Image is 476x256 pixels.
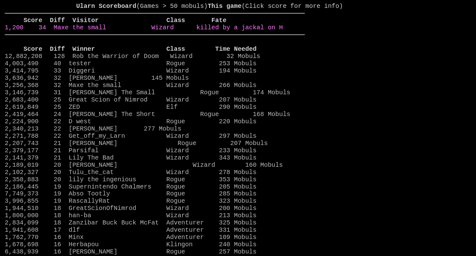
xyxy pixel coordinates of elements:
[5,103,257,111] a: 2,619,849 25 ZED Elf 290 Mobuls
[5,241,257,248] a: 1,678,698 16 Herbapou Klingon 240 Mobuls
[5,219,257,226] a: 2,834,099 18 Zanzibar Buck Buck McFat Adventurer 325 Mobuls
[5,24,283,31] a: 1,200 34 Maxe the small Wizard killed by a jackal on H
[208,3,241,10] b: This game
[5,212,257,219] a: 1,800,000 18 han-ba Wizard 213 Mobuls
[5,190,257,197] a: 7,749,373 19 Abso Tootly Rogue 285 Mobuls
[5,67,257,74] a: 3,414,795 33 Diggeri Wizard 194 Mobuls
[24,45,257,53] b: Score Diff Winner Class Time Needed
[5,197,257,205] a: 3,996,855 19 RascallyRat Rogue 323 Mobuls
[5,125,181,132] a: 2,340,213 22 [PERSON_NAME] 277 Mobuls
[24,17,227,24] b: Score Diff Visitor Class Fate
[5,205,257,212] a: 1,944,510 18 GreatScionOfNimrod Wizard 200 Mobuls
[5,140,268,147] a: 2,207,743 21 [PERSON_NAME] Rogue 207 Mobuls
[76,3,136,10] b: Ularn Scoreboard
[5,82,257,89] a: 3,256,368 32 Maxe the small Wizard 266 Mobuls
[5,169,257,176] a: 2,102,327 20 Tulu_the_cat Wizard 278 Mobuls
[5,154,257,161] a: 2,141,379 21 Lily The Bad Wizard 343 Mobuls
[5,176,257,183] a: 2,358,883 20 lily the ingenious Rogue 353 Mobuls
[5,3,305,243] larn: (Games > 50 mobuls) (Click score for more info) Click on a score for more information ---- Reload...
[5,161,283,169] a: 2,189,019 20 [PERSON_NAME] Wizard 160 Mobuls
[5,53,260,60] a: 12,882,208 128 Rob the Warrior of Doom Wizard 32 Mobuls
[5,89,290,96] a: 3,146,739 31 [PERSON_NAME] The Small Rogue 174 Mobuls
[5,118,257,125] a: 2,224,900 22 D west Rogue 220 Mobuls
[5,74,189,82] a: 3,636,942 32 [PERSON_NAME] 145 Mobuls
[5,147,257,154] a: 2,379,177 21 Parsifal Wizard 233 Mobuls
[5,226,257,234] a: 1,941,608 17 dlf Adventurer 331 Mobuls
[5,96,257,103] a: 2,683,400 25 Great Scion of Nimrod Wizard 207 Mobuls
[5,132,257,140] a: 2,271,788 22 Get_off_my_Larn Wizard 297 Mobuls
[5,234,257,241] a: 1,762,770 16 Minx Adventurer 109 Mobuls
[5,60,257,67] a: 4,003,490 40 tester Rogue 253 Mobuls
[5,183,257,190] a: 2,186,445 19 Supernintendo Chalmers Rogue 205 Mobuls
[5,111,290,118] a: 2,419,464 24 [PERSON_NAME] The Short Rogue 168 Mobuls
